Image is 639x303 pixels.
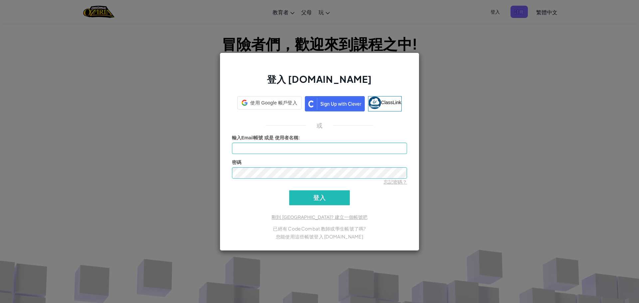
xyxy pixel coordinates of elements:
[232,135,298,140] span: 輸入Email帳號 或是 使用者名稱
[317,121,322,129] p: 或
[232,225,407,232] p: 已經有 CodeCombat 教師或學生帳號了嗎?
[305,96,365,111] img: clever_sso_button@2x.png
[289,190,350,205] input: 登入
[368,96,381,109] img: classlink-logo-small.png
[250,99,297,106] span: 使用 Google 帳戶登入
[232,73,407,92] h2: 登入 [DOMAIN_NAME]
[237,96,301,111] a: 使用 Google 帳戶登入
[232,160,241,165] span: 密碼
[384,179,407,185] a: 忘記密碼？
[232,232,407,240] p: 您能使用這些帳號登入 [DOMAIN_NAME]
[232,134,300,141] label: :
[237,96,301,109] div: 使用 Google 帳戶登入
[381,99,401,105] span: ClassLink
[272,215,367,220] a: 剛到 [GEOGRAPHIC_DATA]? 建立一個帳號吧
